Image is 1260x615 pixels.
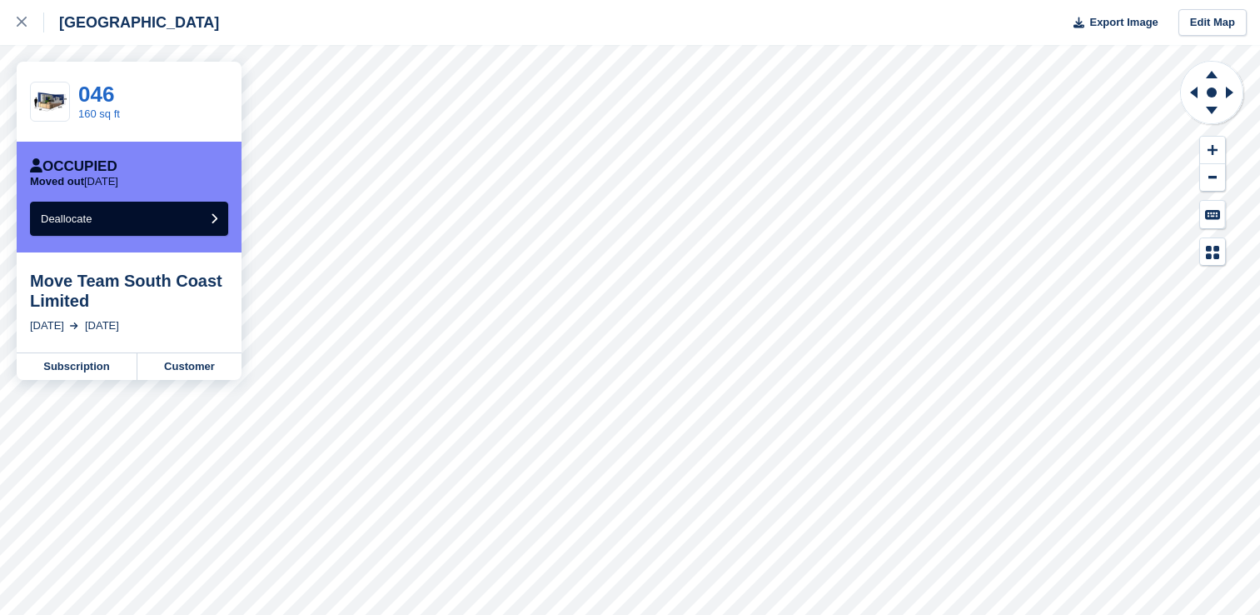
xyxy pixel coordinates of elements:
span: Moved out [30,175,84,187]
span: Deallocate [41,212,92,225]
span: Export Image [1089,14,1158,31]
img: 20-ft-container.jpg [31,87,69,117]
div: [GEOGRAPHIC_DATA] [44,12,219,32]
div: [DATE] [85,317,119,334]
button: Keyboard Shortcuts [1200,201,1225,228]
div: Move Team South Coast Limited [30,271,228,311]
a: Customer [137,353,242,380]
button: Map Legend [1200,238,1225,266]
div: Occupied [30,158,117,175]
button: Zoom In [1200,137,1225,164]
img: arrow-right-light-icn-cde0832a797a2874e46488d9cf13f60e5c3a73dbe684e267c42b8395dfbc2abf.svg [70,322,78,329]
a: 046 [78,82,114,107]
a: Subscription [17,353,137,380]
a: Edit Map [1178,9,1247,37]
button: Export Image [1063,9,1158,37]
button: Deallocate [30,202,228,236]
button: Zoom Out [1200,164,1225,192]
a: 160 sq ft [78,107,120,120]
div: [DATE] [30,317,64,334]
p: [DATE] [30,175,118,188]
